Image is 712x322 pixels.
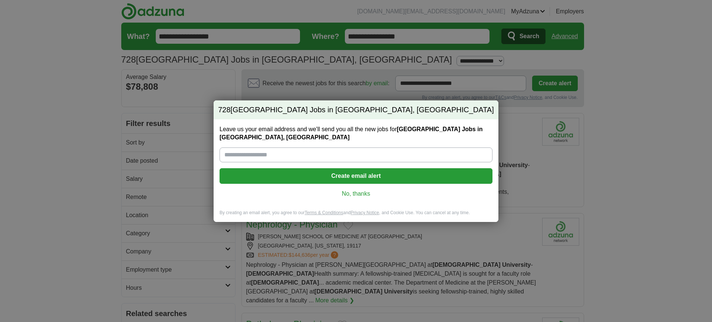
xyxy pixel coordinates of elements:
[214,100,498,120] h2: [GEOGRAPHIC_DATA] Jobs in [GEOGRAPHIC_DATA], [GEOGRAPHIC_DATA]
[218,105,230,115] span: 728
[214,210,498,222] div: By creating an email alert, you agree to our and , and Cookie Use. You can cancel at any time.
[220,168,492,184] button: Create email alert
[304,210,343,215] a: Terms & Conditions
[220,125,492,142] label: Leave us your email address and we'll send you all the new jobs for
[225,190,487,198] a: No, thanks
[351,210,379,215] a: Privacy Notice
